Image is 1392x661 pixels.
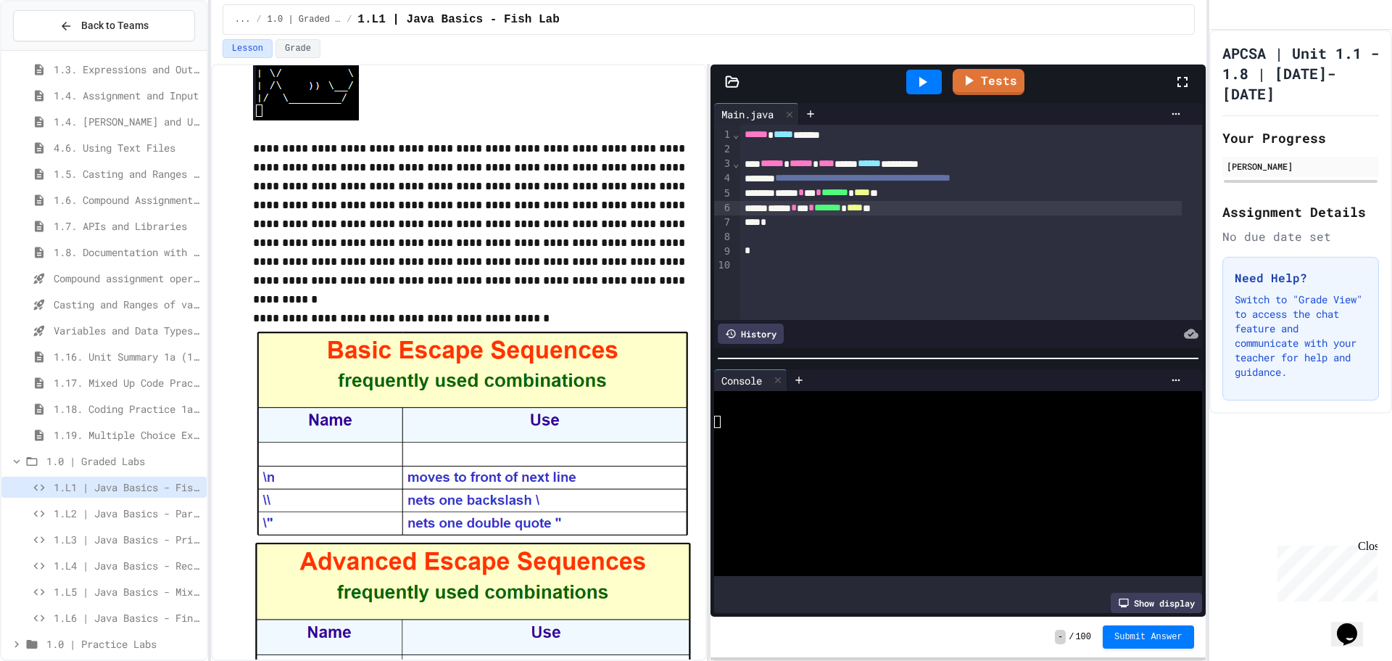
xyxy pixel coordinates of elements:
h2: Your Progress [1222,128,1379,148]
div: History [718,324,784,344]
button: Back to Teams [13,10,195,41]
div: Console [714,369,787,391]
div: 8 [714,230,732,245]
span: 1.4. [PERSON_NAME] and User Input [54,114,201,129]
h1: APCSA | Unit 1.1 - 1.8 | [DATE]-[DATE] [1222,43,1379,104]
div: Chat with us now!Close [6,6,100,92]
div: No due date set [1222,228,1379,245]
span: 1.16. Unit Summary 1a (1.1-1.6) [54,349,201,364]
h3: Need Help? [1235,269,1367,287]
div: 2 [714,142,732,157]
span: 1.19. Multiple Choice Exercises for Unit 1a (1.1-1.6) [54,427,201,443]
span: 100 [1075,631,1091,643]
span: Fold line [732,128,739,140]
div: Main.java [714,103,799,125]
div: 9 [714,245,732,259]
span: 1.5. Casting and Ranges of Values [54,166,201,181]
span: Compound assignment operators - Quiz [54,271,201,286]
span: / [347,14,352,25]
div: Main.java [714,107,781,122]
span: 1.0 | Graded Labs [46,453,201,469]
iframe: chat widget [1331,603,1377,646]
p: Switch to "Grade View" to access the chat feature and communicate with your teacher for help and ... [1235,292,1367,379]
span: / [1069,631,1074,643]
span: 1.L6 | Java Basics - Final Calculator Lab [54,610,201,625]
span: Variables and Data Types - Quiz [54,323,201,338]
button: Grade [275,39,320,58]
span: 1.6. Compound Assignment Operators [54,192,201,208]
span: Submit Answer [1114,631,1182,643]
div: 6 [714,201,732,215]
span: ... [235,14,251,25]
span: - [1055,630,1066,644]
div: 4 [714,171,732,186]
div: 10 [714,258,732,273]
div: 7 [714,215,732,230]
span: Casting and Ranges of variables - Quiz [54,297,201,312]
div: Show display [1111,593,1202,613]
span: 4.6. Using Text Files [54,140,201,155]
div: 5 [714,186,732,201]
span: Back to Teams [81,18,149,33]
span: Fold line [732,157,739,169]
span: 1.L1 | Java Basics - Fish Lab [54,480,201,495]
div: 1 [714,128,732,142]
button: Lesson [223,39,273,58]
a: Tests [953,69,1024,95]
div: Console [714,373,769,388]
h2: Assignment Details [1222,202,1379,222]
div: [PERSON_NAME] [1227,160,1375,173]
span: 1.4. Assignment and Input [54,88,201,103]
span: 1.0 | Graded Labs [268,14,341,25]
span: 1.L1 | Java Basics - Fish Lab [357,11,559,28]
span: 1.L4 | Java Basics - Rectangle Lab [54,558,201,573]
span: 1.18. Coding Practice 1a (1.1-1.6) [54,401,201,416]
span: 1.0 | Practice Labs [46,636,201,652]
span: 1.17. Mixed Up Code Practice 1.1-1.6 [54,375,201,390]
span: 1.L3 | Java Basics - Printing Code Lab [54,532,201,547]
span: 1.3. Expressions and Output [New] [54,62,201,77]
div: 3 [714,157,732,171]
span: 1.8. Documentation with Comments and Preconditions [54,245,201,260]
iframe: chat widget [1272,540,1377,602]
span: / [256,14,261,25]
button: Submit Answer [1103,625,1194,649]
span: 1.L5 | Java Basics - Mixed Number Lab [54,584,201,599]
span: 1.7. APIs and Libraries [54,218,201,234]
span: 1.L2 | Java Basics - Paragraphs Lab [54,506,201,521]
